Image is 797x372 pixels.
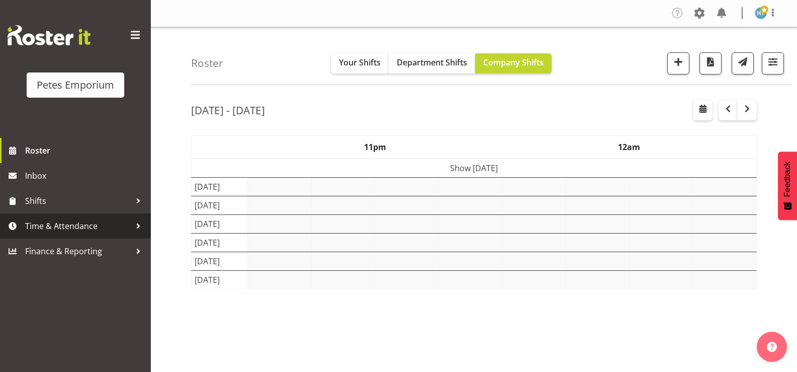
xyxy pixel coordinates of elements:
span: Company Shifts [483,57,544,68]
td: [DATE] [192,214,248,233]
button: Feedback - Show survey [778,152,797,220]
img: Rosterit website logo [8,25,91,45]
span: Shifts [25,193,131,208]
span: Inbox [25,168,146,183]
span: Feedback [783,162,792,197]
img: help-xxl-2.png [767,342,777,352]
button: Company Shifts [475,53,552,73]
button: Download a PDF of the roster according to the set date range. [699,52,722,75]
td: [DATE] [192,270,248,289]
span: Department Shifts [397,57,467,68]
th: 11pm [248,135,502,159]
button: Filter Shifts [762,52,784,75]
span: Time & Attendance [25,218,131,234]
h2: [DATE] - [DATE] [191,104,265,117]
button: Your Shifts [331,53,389,73]
button: Select a specific date within the roster. [693,100,713,120]
div: Petes Emporium [37,78,114,93]
button: Add a new shift [667,52,689,75]
td: [DATE] [192,196,248,214]
span: Finance & Reporting [25,244,131,259]
span: Roster [25,143,146,158]
img: helena-tomlin701.jpg [755,7,767,19]
th: 12am [502,135,757,159]
span: Your Shifts [339,57,381,68]
td: [DATE] [192,177,248,196]
td: [DATE] [192,233,248,252]
button: Send a list of all shifts for the selected filtered period to all rostered employees. [732,52,754,75]
td: Show [DATE] [192,159,757,178]
td: [DATE] [192,252,248,270]
h4: Roster [191,57,223,69]
button: Department Shifts [389,53,475,73]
